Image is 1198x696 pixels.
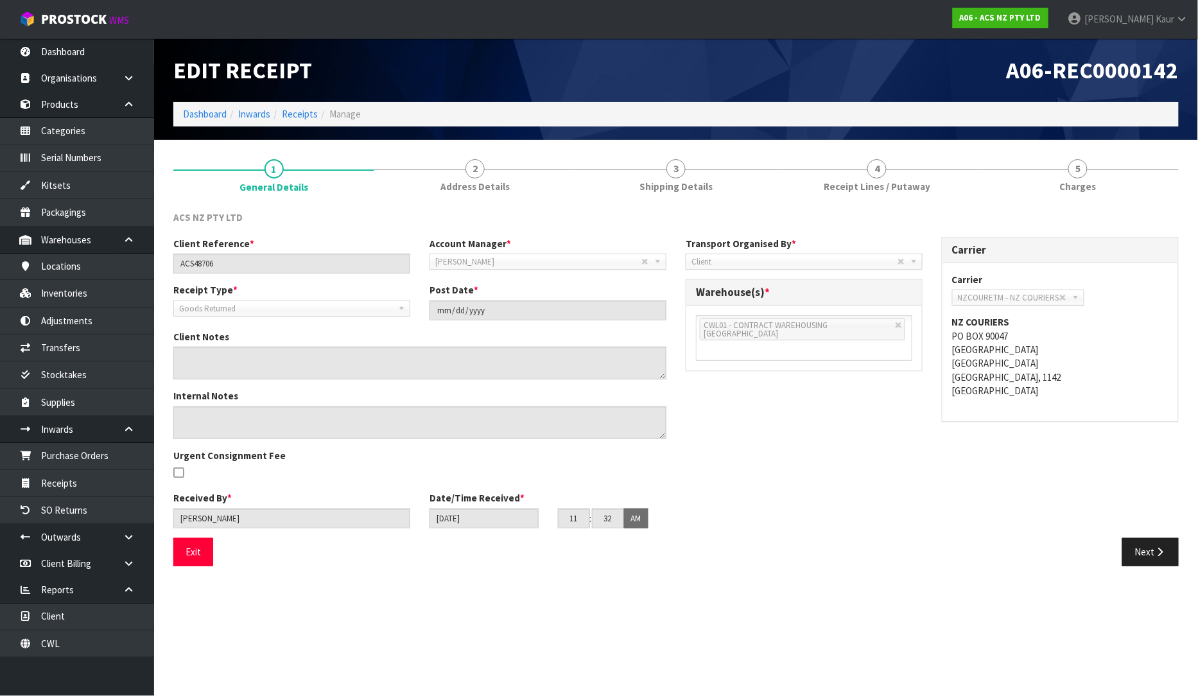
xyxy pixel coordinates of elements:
span: Address Details [440,180,510,193]
a: A06 - ACS NZ PTY LTD [953,8,1048,28]
span: Charges [1060,180,1097,193]
button: Next [1122,538,1179,566]
label: Urgent Consignment Fee [173,449,286,462]
a: Receipts [282,108,318,120]
input: Date/Time received [430,509,539,528]
button: Exit [173,538,213,566]
label: Carrier [952,273,983,286]
span: 2 [465,159,485,178]
label: Account Manager [430,237,511,250]
span: 4 [867,159,887,178]
label: Client Notes [173,330,229,344]
span: 1 [265,159,284,178]
h3: Warehouse(s) [696,286,912,299]
span: Edit Receipt [173,56,312,85]
input: MM [592,509,624,528]
strong: A06 - ACS NZ PTY LTD [960,12,1041,23]
button: AM [624,509,648,529]
input: HH [558,509,590,528]
span: General Details [173,201,1179,576]
span: NZCOURETM - NZ COURIERS [958,290,1059,306]
address: PO BOX 90047 [GEOGRAPHIC_DATA] [GEOGRAPHIC_DATA] [GEOGRAPHIC_DATA], 1142 [GEOGRAPHIC_DATA] [952,315,1168,398]
label: Transport Organised By [686,237,796,250]
span: Goods Returned [179,301,393,317]
span: General Details [239,180,308,194]
span: ACS NZ PTY LTD [173,211,243,223]
label: Date/Time Received [430,491,525,505]
span: Manage [329,108,361,120]
label: Client Reference [173,237,254,250]
td: : [590,509,592,529]
label: Receipt Type [173,283,238,297]
span: [PERSON_NAME] [435,254,641,270]
span: CWL01 - CONTRACT WAREHOUSING [GEOGRAPHIC_DATA] [704,320,828,339]
span: Client [691,254,898,270]
small: WMS [109,14,129,26]
span: Receipt Lines / Putaway [824,180,930,193]
span: ProStock [41,11,107,28]
h3: Carrier [952,244,1168,256]
label: Internal Notes [173,389,238,403]
span: [PERSON_NAME] [1084,13,1154,25]
input: Client Reference [173,254,410,274]
label: Received By [173,491,232,505]
span: Shipping Details [639,180,713,193]
span: Kaur [1156,13,1174,25]
span: 3 [666,159,686,178]
a: Inwards [238,108,270,120]
span: 5 [1068,159,1088,178]
span: A06-REC0000142 [1007,56,1179,85]
img: cube-alt.png [19,11,35,27]
label: Post Date [430,283,478,297]
strong: NZ COURIERS [952,316,1010,328]
a: Dashboard [183,108,227,120]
